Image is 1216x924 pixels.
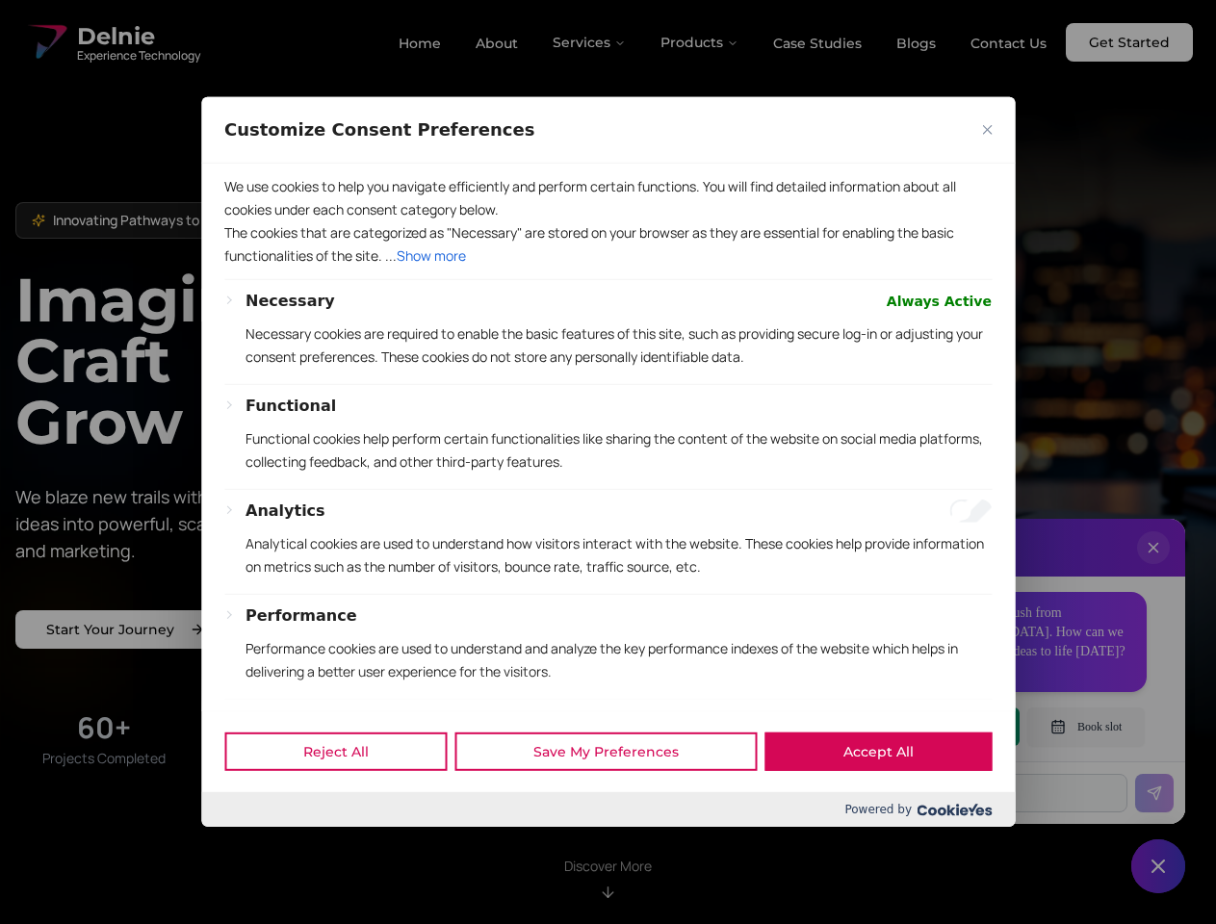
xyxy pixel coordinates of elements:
[982,125,992,135] img: Close
[764,732,992,771] button: Accept All
[917,804,992,816] img: Cookieyes logo
[949,500,992,523] input: Enable Analytics
[246,290,335,313] button: Necessary
[224,118,534,141] span: Customize Consent Preferences
[246,500,325,523] button: Analytics
[246,532,992,578] p: Analytical cookies are used to understand how visitors interact with the website. These cookies h...
[246,427,992,474] p: Functional cookies help perform certain functionalities like sharing the content of the website o...
[201,792,1015,827] div: Powered by
[246,322,992,369] p: Necessary cookies are required to enable the basic features of this site, such as providing secur...
[224,732,447,771] button: Reject All
[246,395,336,418] button: Functional
[246,604,357,628] button: Performance
[224,175,992,221] p: We use cookies to help you navigate efficiently and perform certain functions. You will find deta...
[397,244,466,268] button: Show more
[454,732,757,771] button: Save My Preferences
[224,221,992,268] p: The cookies that are categorized as "Necessary" are stored on your browser as they are essential ...
[887,290,992,313] span: Always Active
[246,637,992,683] p: Performance cookies are used to understand and analyze the key performance indexes of the website...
